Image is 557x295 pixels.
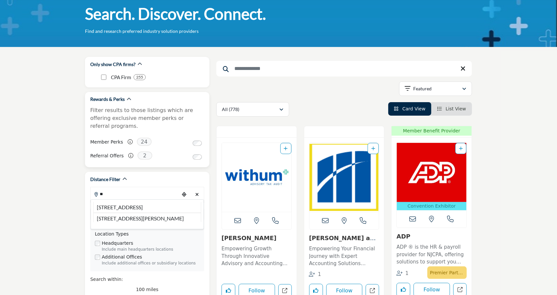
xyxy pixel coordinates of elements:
[398,203,465,210] p: Convention Exhibitor
[310,143,379,212] a: Open Listing in new tab
[430,268,464,277] p: Premier Partner
[396,243,467,266] p: ADP ® is the HR & payroll provider for NJCPA, offering solutions to support you and your clients ...
[85,4,266,24] h1: Search. Discover. Connect.
[222,245,292,267] p: Empowering Growth Through Innovative Advisory and Accounting Solutions This forward-thinking, tec...
[102,254,142,261] label: Additional Offices
[216,102,289,117] button: All (778)
[93,202,201,213] li: [STREET_ADDRESS]
[396,233,467,240] h3: ADP
[222,106,239,113] p: All (778)
[309,271,321,278] div: Followers
[309,245,379,267] p: Empowering Your Financial Journey with Expert Accounting Solutions Specializing in accounting ser...
[222,235,276,241] a: [PERSON_NAME]
[394,127,470,134] span: Member Benefit Provider
[222,143,291,212] img: Withum
[91,188,179,200] input: Search Location
[179,188,189,202] div: Choose your current location
[216,61,472,77] input: Search Keyword
[192,188,202,202] div: Clear search location
[90,136,123,148] label: Member Perks
[93,213,201,222] li: [STREET_ADDRESS][PERSON_NAME]
[396,270,409,277] div: Followers
[371,146,375,151] a: Add To List
[309,235,378,249] a: [PERSON_NAME] and Company, ...
[414,85,432,92] p: Featured
[90,96,125,102] h2: Rewards & Perks
[136,75,143,79] b: 255
[102,240,133,247] label: Headquarters
[431,102,472,116] li: List View
[111,74,131,81] p: CPA Firm: CPA Firm
[193,154,202,160] input: Switch to Referral Offers
[222,235,292,242] h3: Withum
[90,106,204,130] p: Filter results to those listings which are offering exclusive member perks or referral programs.
[437,106,466,111] a: View List
[102,261,200,266] div: Include additional offices or subsidiary locations
[222,143,291,212] a: Open Listing in new tab
[85,28,199,34] p: Find and research preferred industry solution providers
[138,151,152,160] span: 2
[102,247,200,253] div: Include main headquarters locations
[405,270,409,276] span: 1
[90,150,124,162] label: Referral Offers
[90,61,136,68] h2: Only show CPA firms?
[95,231,200,238] div: Location Types
[90,176,120,183] h2: Distance Filter
[90,276,204,283] div: Search within:
[91,199,204,230] div: Search Location
[396,242,467,266] a: ADP ® is the HR & payroll provider for NJCPA, offering solutions to support you and your clients ...
[446,106,466,111] span: List View
[309,243,379,267] a: Empowering Your Financial Journey with Expert Accounting Solutions Specializing in accounting ser...
[394,106,426,111] a: View Card
[318,271,321,277] span: 1
[222,243,292,267] a: Empowering Growth Through Innovative Advisory and Accounting Solutions This forward-thinking, tec...
[388,102,432,116] li: Card View
[101,75,106,80] input: CPA Firm checkbox
[459,146,463,151] a: Add To List
[402,106,425,111] span: Card View
[309,235,379,242] h3: Magone and Company, PC
[396,233,410,240] a: ADP
[136,287,159,292] span: 100 miles
[397,143,466,210] a: Open Listing in new tab
[397,143,466,202] img: ADP
[137,138,152,146] span: 24
[193,141,202,146] input: Switch to Member Perks
[284,146,288,151] a: Add To List
[399,81,472,96] button: Featured
[310,143,379,212] img: Magone and Company, PC
[134,74,146,80] div: 255 Results For CPA Firm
